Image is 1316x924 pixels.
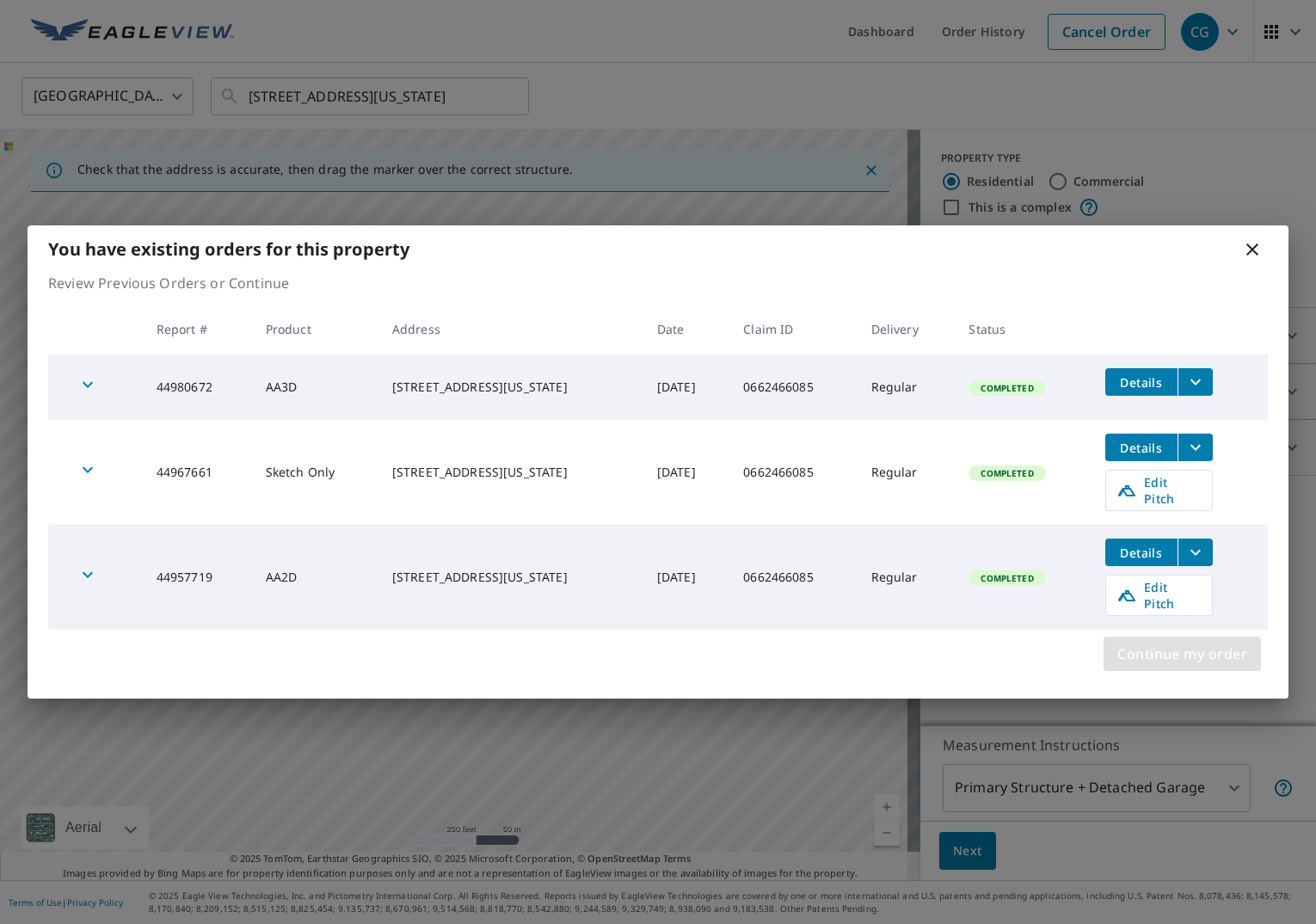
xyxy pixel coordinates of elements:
div: [STREET_ADDRESS][US_STATE] [392,569,630,586]
th: Claim ID [729,304,857,354]
th: Date [643,304,729,354]
th: Address [378,304,643,354]
td: 44967661 [143,420,252,525]
th: Delivery [858,304,956,354]
span: Details [1116,545,1167,561]
span: Edit Pitch [1116,474,1202,507]
span: Continue my order [1117,642,1247,666]
th: Status [955,304,1091,354]
td: 0662466085 [729,354,857,420]
span: Details [1116,440,1167,456]
span: Completed [970,467,1043,479]
button: filesDropdownBtn-44957719 [1178,539,1213,566]
button: filesDropdownBtn-44980672 [1178,368,1213,396]
td: 0662466085 [729,420,857,525]
th: Report # [143,304,252,354]
td: 44957719 [143,525,252,630]
td: [DATE] [643,420,729,525]
a: Edit Pitch [1105,575,1213,616]
span: Edit Pitch [1116,579,1202,612]
td: 0662466085 [729,525,857,630]
span: Details [1116,374,1167,391]
button: detailsBtn-44980672 [1105,368,1178,396]
td: Regular [858,525,956,630]
td: Regular [858,354,956,420]
td: AA2D [252,525,378,630]
span: Completed [970,572,1043,584]
td: AA3D [252,354,378,420]
td: 44980672 [143,354,252,420]
p: Review Previous Orders or Continue [48,273,1268,293]
td: Sketch Only [252,420,378,525]
button: detailsBtn-44957719 [1105,539,1178,566]
td: Regular [858,420,956,525]
a: Edit Pitch [1105,470,1213,511]
td: [DATE] [643,354,729,420]
button: Continue my order [1104,637,1261,671]
span: Completed [970,382,1043,394]
td: [DATE] [643,525,729,630]
b: You have existing orders for this property [48,237,409,261]
th: Product [252,304,378,354]
div: [STREET_ADDRESS][US_STATE] [392,464,630,481]
button: filesDropdownBtn-44967661 [1178,434,1213,461]
div: [STREET_ADDRESS][US_STATE] [392,379,630,396]
button: detailsBtn-44967661 [1105,434,1178,461]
